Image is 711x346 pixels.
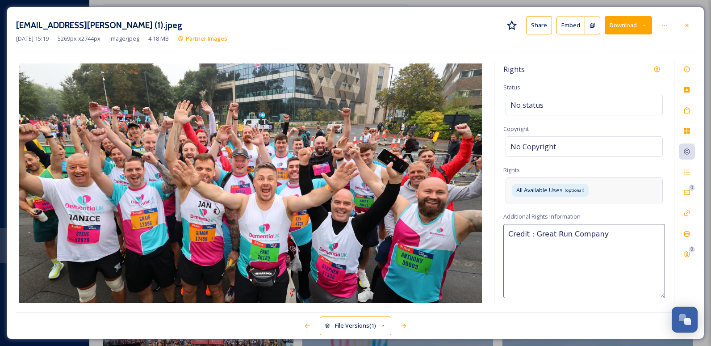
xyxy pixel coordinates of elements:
span: Rights [503,64,525,75]
span: 4.18 MB [148,34,169,43]
span: (optional) [565,187,584,194]
span: No Copyright [510,141,556,152]
button: Embed [556,17,585,34]
button: Open Chat [672,307,698,333]
div: 0 [689,185,695,191]
span: [DATE] 15:19 [16,34,49,43]
span: image/jpeg [109,34,139,43]
button: Download [605,16,652,34]
span: 5269 px x 2744 px [58,34,100,43]
div: 0 [689,246,695,253]
span: Copyright [503,125,529,133]
span: Status [503,83,520,91]
h3: [EMAIL_ADDRESS][PERSON_NAME] (1).jpeg [16,19,182,32]
button: File Versions(1) [320,316,391,335]
span: Additional Rights Information [503,212,581,220]
span: Partner Images [186,34,227,42]
span: Rights [503,166,520,174]
button: Share [526,16,552,34]
img: tom.bulmer%40thegreatruncompany.com-G71A6734%20%281%29.jpeg [16,63,485,305]
span: No status [510,100,544,110]
span: All Available Uses [516,186,563,194]
textarea: Credit : Great Run Company [503,224,665,298]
